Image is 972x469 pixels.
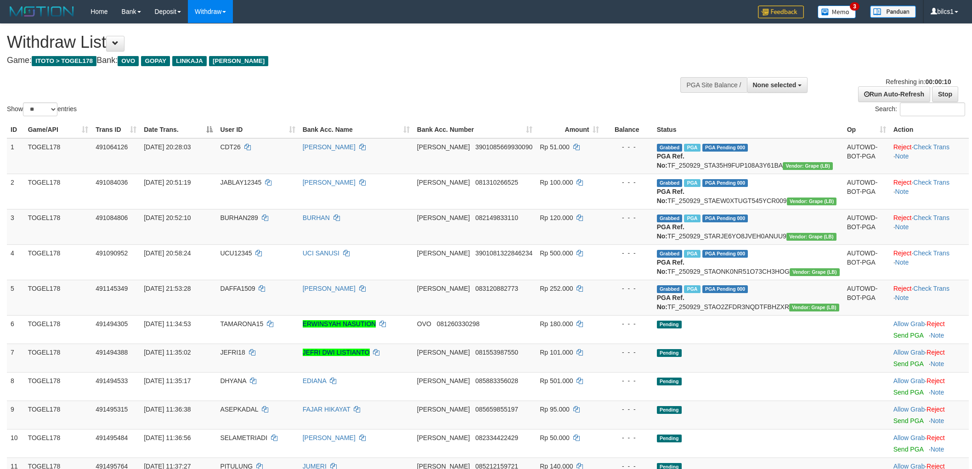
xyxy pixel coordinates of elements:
[540,143,570,151] span: Rp 51.000
[24,138,92,174] td: TOGEL178
[913,179,949,186] a: Check Trans
[927,377,945,384] a: Reject
[141,56,170,66] span: GOPAY
[220,434,267,441] span: SELAMETRIADI
[606,142,649,152] div: - - -
[475,285,518,292] span: Copy 083120882773 to clipboard
[657,285,683,293] span: Grabbed
[931,332,944,339] a: Note
[747,77,808,93] button: None selected
[893,434,927,441] span: ·
[684,144,700,152] span: Marked by bilcs1
[890,315,969,344] td: ·
[417,349,470,356] span: [PERSON_NAME]
[417,377,470,384] span: [PERSON_NAME]
[653,244,843,280] td: TF_250929_STAONK0NR51O73CH3HOG
[657,223,684,240] b: PGA Ref. No:
[303,406,350,413] a: FAJAR HIKAYAT
[540,377,573,384] span: Rp 501.000
[893,249,912,257] a: Reject
[303,143,356,151] a: [PERSON_NAME]
[893,417,923,424] a: Send PGA
[7,56,639,65] h4: Game: Bank:
[96,214,128,221] span: 491084806
[893,406,927,413] span: ·
[684,179,700,187] span: Marked by bilcs1
[24,121,92,138] th: Game/API: activate to sort column ascending
[220,179,261,186] span: JABLAY12345
[220,349,245,356] span: JEFRI18
[890,280,969,315] td: · ·
[890,138,969,174] td: · ·
[893,377,925,384] a: Allow Grab
[893,349,927,356] span: ·
[932,86,958,102] a: Stop
[858,86,930,102] a: Run Auto-Refresh
[927,406,945,413] a: Reject
[299,121,413,138] th: Bank Acc. Name: activate to sort column ascending
[895,223,909,231] a: Note
[220,320,263,328] span: TAMARONA15
[96,143,128,151] span: 491064126
[843,174,890,209] td: AUTOWD-BOT-PGA
[787,198,837,205] span: Vendor URL: https://dashboard.q2checkout.com/secure
[680,77,746,93] div: PGA Site Balance /
[303,320,376,328] a: ERWINSYAH NASUTION
[758,6,804,18] img: Feedback.jpg
[96,249,128,257] span: 491090952
[606,249,649,258] div: - - -
[657,435,682,442] span: Pending
[417,434,470,441] span: [PERSON_NAME]
[96,349,128,356] span: 491494388
[536,121,603,138] th: Amount: activate to sort column ascending
[144,179,191,186] span: [DATE] 20:51:19
[890,429,969,458] td: ·
[895,294,909,301] a: Note
[7,121,24,138] th: ID
[417,143,470,151] span: [PERSON_NAME]
[843,280,890,315] td: AUTOWD-BOT-PGA
[144,143,191,151] span: [DATE] 20:28:03
[540,214,573,221] span: Rp 120.000
[893,320,925,328] a: Allow Grab
[475,249,533,257] span: Copy 3901081322846234 to clipboard
[657,215,683,222] span: Grabbed
[118,56,139,66] span: OVO
[606,284,649,293] div: - - -
[7,102,77,116] label: Show entries
[220,214,258,221] span: BURHAN289
[702,285,748,293] span: PGA Pending
[893,214,912,221] a: Reject
[540,285,573,292] span: Rp 252.000
[843,244,890,280] td: AUTOWD-BOT-PGA
[413,121,536,138] th: Bank Acc. Number: activate to sort column ascending
[475,179,518,186] span: Copy 081310266525 to clipboard
[790,268,840,276] span: Vendor URL: https://dashboard.q2checkout.com/secure
[606,433,649,442] div: - - -
[144,285,191,292] span: [DATE] 21:53:28
[657,188,684,204] b: PGA Ref. No:
[900,102,965,116] input: Search:
[893,143,912,151] a: Reject
[657,179,683,187] span: Grabbed
[684,250,700,258] span: Marked by bilcs1
[24,174,92,209] td: TOGEL178
[144,214,191,221] span: [DATE] 20:52:10
[24,244,92,280] td: TOGEL178
[540,434,570,441] span: Rp 50.000
[895,188,909,195] a: Note
[7,429,24,458] td: 10
[657,153,684,169] b: PGA Ref. No:
[893,360,923,367] a: Send PGA
[893,446,923,453] a: Send PGA
[96,406,128,413] span: 491495315
[927,434,945,441] a: Reject
[303,377,326,384] a: EDIANA
[303,349,370,356] a: JEFRI DWI LISTIANTO
[7,372,24,401] td: 8
[606,348,649,357] div: - - -
[24,209,92,244] td: TOGEL178
[893,179,912,186] a: Reject
[893,406,925,413] a: Allow Grab
[657,349,682,357] span: Pending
